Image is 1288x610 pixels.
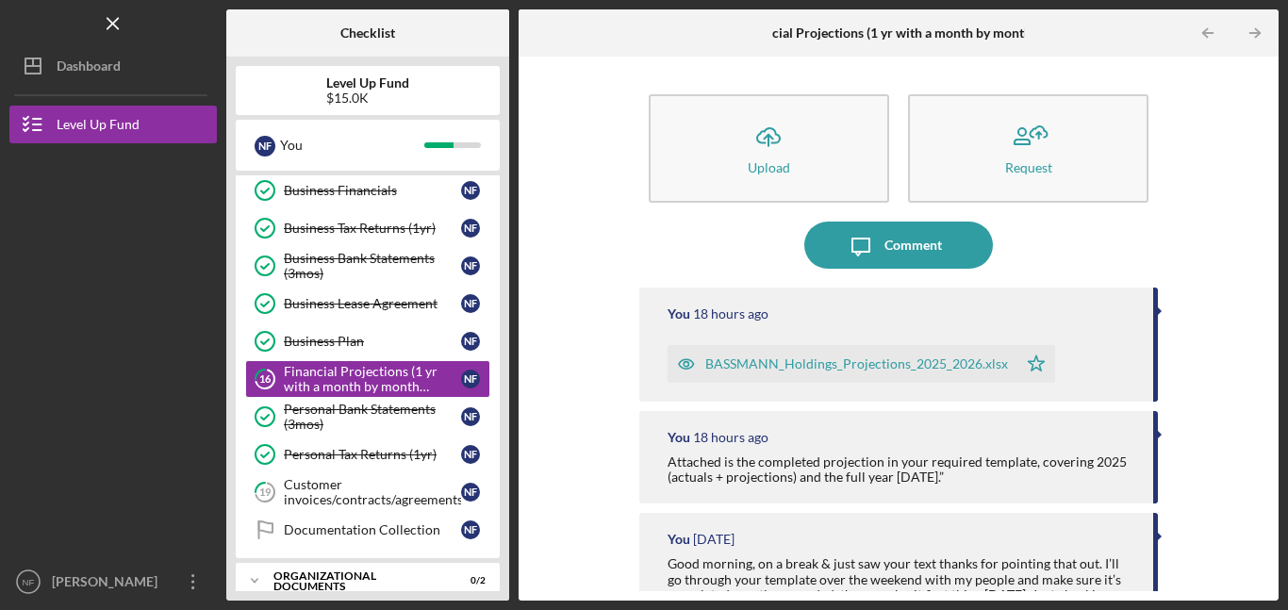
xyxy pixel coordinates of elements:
[259,373,272,386] tspan: 16
[461,332,480,351] div: N F
[245,511,490,549] a: Documentation CollectionNF
[57,47,121,90] div: Dashboard
[326,91,409,106] div: $15.0K
[245,360,490,398] a: 16Financial Projections (1 yr with a month by month breakdown)NF
[284,183,461,198] div: Business Financials
[255,136,275,157] div: N F
[259,486,272,499] tspan: 19
[739,25,1105,41] b: Financial Projections (1 yr with a month by month breakdown)
[668,430,690,445] div: You
[668,454,1134,485] div: Attached is the completed projection in your required template, covering 2025 (actuals + projecti...
[461,445,480,464] div: N F
[245,172,490,209] a: Business FinancialsNF
[9,47,217,85] button: Dashboard
[284,364,461,394] div: Financial Projections (1 yr with a month by month breakdown)
[461,294,480,313] div: N F
[280,129,424,161] div: You
[705,356,1008,371] div: BASSMANN_Holdings_Projections_2025_2026.xlsx
[884,222,942,269] div: Comment
[284,477,461,507] div: Customer invoices/contracts/agreements
[461,407,480,426] div: N F
[57,106,140,148] div: Level Up Fund
[1005,160,1052,174] div: Request
[461,181,480,200] div: N F
[284,296,461,311] div: Business Lease Agreement
[9,563,217,601] button: NF[PERSON_NAME]
[340,25,395,41] b: Checklist
[245,436,490,473] a: Personal Tax Returns (1yr)NF
[245,209,490,247] a: Business Tax Returns (1yr)NF
[693,532,735,547] time: 2025-08-15 15:35
[649,94,889,203] button: Upload
[804,222,993,269] button: Comment
[693,306,768,321] time: 2025-08-17 01:36
[668,306,690,321] div: You
[461,219,480,238] div: N F
[273,570,438,592] div: Organizational Documents
[461,520,480,539] div: N F
[668,345,1055,383] button: BASSMANN_Holdings_Projections_2025_2026.xlsx
[668,532,690,547] div: You
[245,473,490,511] a: 19Customer invoices/contracts/agreementsNF
[23,577,35,587] text: NF
[245,285,490,322] a: Business Lease AgreementNF
[284,251,461,281] div: Business Bank Statements (3mos)
[748,160,790,174] div: Upload
[284,402,461,432] div: Personal Bank Statements (3mos)
[461,370,480,388] div: N F
[245,322,490,360] a: Business PlanNF
[461,483,480,502] div: N F
[284,447,461,462] div: Personal Tax Returns (1yr)
[452,575,486,586] div: 0 / 2
[284,334,461,349] div: Business Plan
[284,221,461,236] div: Business Tax Returns (1yr)
[326,75,409,91] b: Level Up Fund
[47,563,170,605] div: [PERSON_NAME]
[693,430,768,445] time: 2025-08-17 01:35
[9,106,217,143] button: Level Up Fund
[284,522,461,537] div: Documentation Collection
[461,256,480,275] div: N F
[245,247,490,285] a: Business Bank Statements (3mos)NF
[245,398,490,436] a: Personal Bank Statements (3mos)NF
[908,94,1148,203] button: Request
